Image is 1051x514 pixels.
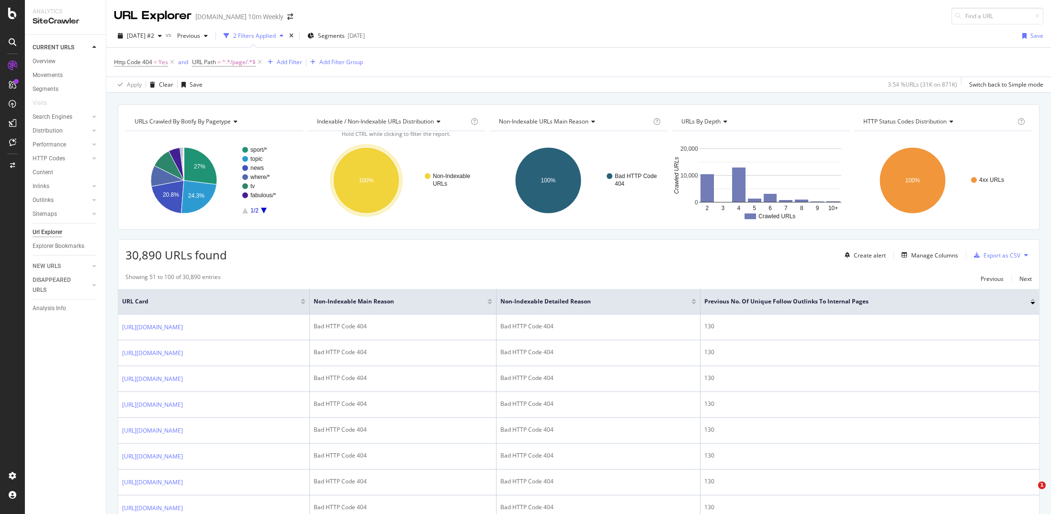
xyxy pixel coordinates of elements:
[178,77,203,92] button: Save
[905,177,920,184] text: 100%
[146,77,173,92] button: Clear
[250,174,270,180] text: where/*
[250,156,262,162] text: topic
[314,425,492,434] div: Bad HTTP Code 404
[704,297,1016,306] span: Previous No. of Unique Follow Outlinks to Internal Pages
[33,275,90,295] a: DISAPPEARED URLS
[33,209,90,219] a: Sitemaps
[194,163,205,170] text: 27%
[33,70,99,80] a: Movements
[497,114,651,129] h4: Non-Indexable URLs Main Reason
[911,251,958,259] div: Manage Columns
[217,58,221,66] span: =
[500,451,696,460] div: Bad HTTP Code 404
[33,126,63,136] div: Distribution
[127,32,154,40] span: 2025 Sep. 24th #2
[33,43,74,53] div: CURRENT URLS
[704,503,1035,512] div: 130
[250,146,267,153] text: sport/*
[163,191,179,198] text: 20.8%
[705,205,709,212] text: 2
[166,31,173,39] span: vs
[704,400,1035,408] div: 130
[125,139,303,222] svg: A chart.
[33,70,63,80] div: Movements
[758,213,795,220] text: Crawled URLs
[499,117,588,125] span: Non-Indexable URLs Main Reason
[250,207,259,214] text: 1/2
[433,180,447,187] text: URLs
[500,348,696,357] div: Bad HTTP Code 404
[979,177,1004,183] text: 4xx URLs
[673,157,679,194] text: Crawled URLs
[33,98,57,108] a: Visits
[314,374,492,382] div: Bad HTTP Code 404
[951,8,1043,24] input: Find a URL
[33,140,66,150] div: Performance
[33,227,62,237] div: Url Explorer
[33,241,99,251] a: Explorer Bookmarks
[970,247,1020,263] button: Export as CSV
[33,261,61,271] div: NEW URLS
[33,8,98,16] div: Analytics
[125,273,221,284] div: Showing 51 to 100 of 30,890 entries
[863,117,947,125] span: HTTP Status Codes Distribution
[314,348,492,357] div: Bad HTTP Code 404
[680,172,698,179] text: 10,000
[721,205,724,212] text: 3
[704,348,1035,357] div: 130
[173,32,200,40] span: Previous
[704,477,1035,486] div: 130
[314,477,492,486] div: Bad HTTP Code 404
[133,114,294,129] h4: URLs Crawled By Botify By pagetype
[500,322,696,331] div: Bad HTTP Code 404
[615,180,624,187] text: 404
[704,374,1035,382] div: 130
[122,323,183,332] a: [URL][DOMAIN_NAME]
[33,227,99,237] a: Url Explorer
[314,400,492,408] div: Bad HTTP Code 404
[114,8,192,24] div: URL Explorer
[854,139,1032,222] svg: A chart.
[222,56,256,69] span: ^.*/page/.*$
[1019,273,1032,284] button: Next
[192,58,216,66] span: URL Path
[33,261,90,271] a: NEW URLS
[314,503,492,512] div: Bad HTTP Code 404
[680,145,698,152] text: 20,000
[122,478,183,487] a: [URL][DOMAIN_NAME]
[704,451,1035,460] div: 130
[1018,28,1043,44] button: Save
[348,32,365,40] div: [DATE]
[861,114,1016,129] h4: HTTP Status Codes Distribution
[250,192,276,199] text: fabulous/*
[33,84,99,94] a: Segments
[233,32,276,40] div: 2 Filters Applied
[33,241,84,251] div: Explorer Bookmarks
[342,130,451,137] span: Hold CTRL while clicking to filter the report.
[500,374,696,382] div: Bad HTTP Code 404
[220,28,287,44] button: 2 Filters Applied
[737,205,740,212] text: 4
[888,80,957,89] div: 3.54 % URLs ( 31K on 871K )
[314,451,492,460] div: Bad HTTP Code 404
[500,297,677,306] span: Non-Indexable Detailed Reason
[33,56,56,67] div: Overview
[672,139,850,222] svg: A chart.
[127,80,142,89] div: Apply
[114,28,166,44] button: [DATE] #2
[114,58,152,66] span: Http Code 404
[33,168,53,178] div: Content
[828,205,838,212] text: 10+
[158,56,168,69] span: Yes
[188,192,204,199] text: 24.3%
[33,209,57,219] div: Sitemaps
[615,173,657,179] text: Bad HTTP Code
[114,77,142,92] button: Apply
[173,28,212,44] button: Previous
[500,425,696,434] div: Bad HTTP Code 404
[306,56,363,68] button: Add Filter Group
